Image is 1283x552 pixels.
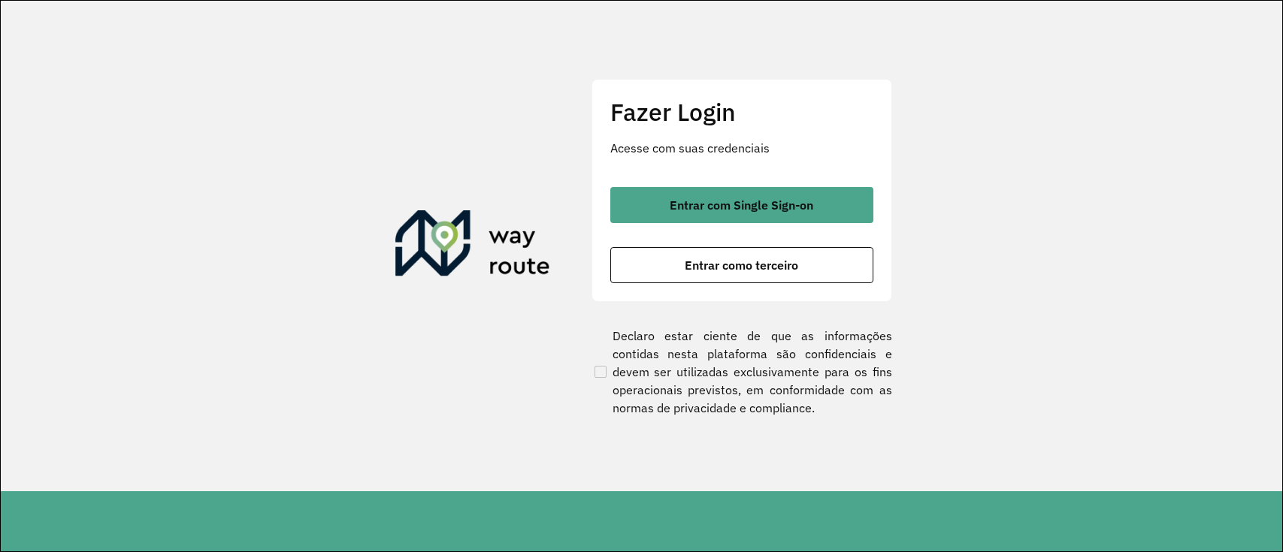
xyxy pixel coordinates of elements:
[610,187,873,223] button: button
[685,259,798,271] span: Entrar como terceiro
[610,247,873,283] button: button
[395,210,550,282] img: Roteirizador AmbevTech
[610,139,873,157] p: Acesse com suas credenciais
[610,98,873,126] h2: Fazer Login
[592,327,892,417] label: Declaro estar ciente de que as informações contidas nesta plataforma são confidenciais e devem se...
[670,199,813,211] span: Entrar com Single Sign-on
